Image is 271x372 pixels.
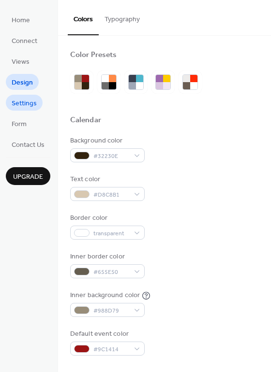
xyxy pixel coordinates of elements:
span: Connect [12,36,37,46]
span: Design [12,78,33,88]
span: Contact Us [12,140,45,150]
button: Upgrade [6,167,50,185]
a: Connect [6,32,43,48]
div: Color Presets [70,50,117,60]
span: #9C1414 [93,344,129,355]
a: Home [6,12,36,28]
a: Contact Us [6,136,50,152]
div: Inner background color [70,290,140,300]
a: Settings [6,95,43,111]
a: Design [6,74,39,90]
span: Settings [12,99,37,109]
div: Background color [70,136,143,146]
div: Default event color [70,329,143,339]
div: Border color [70,213,143,223]
div: Text color [70,174,143,185]
a: Form [6,115,32,131]
div: Calendar [70,115,101,126]
span: #988D79 [93,306,129,316]
span: transparent [93,229,129,239]
span: Views [12,57,30,67]
span: #D8C8B1 [93,190,129,200]
span: #32230E [93,151,129,161]
span: Upgrade [13,172,43,182]
a: Views [6,53,35,69]
span: Form [12,119,27,129]
span: #655E50 [93,267,129,277]
span: Home [12,15,30,26]
div: Inner border color [70,252,143,262]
